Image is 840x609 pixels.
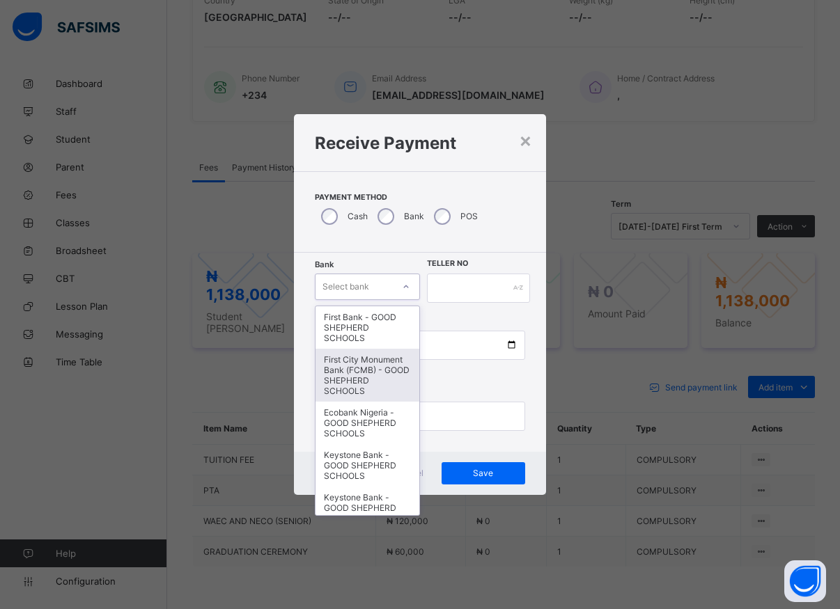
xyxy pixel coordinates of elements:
span: Save [452,468,515,478]
label: Bank [404,211,424,221]
label: POS [460,211,478,221]
div: Keystone Bank - GOOD SHEPHERD SCHOOLS [316,444,419,487]
span: Payment Method [315,193,525,202]
span: Bank [315,260,334,269]
div: × [519,128,532,152]
div: First Bank - GOOD SHEPHERD SCHOOLS [316,306,419,349]
div: Select bank [322,274,369,300]
div: Keystone Bank - GOOD SHEPHERD SCHOOLS [316,487,419,529]
div: First City Monument Bank (FCMB) - GOOD SHEPHERD SCHOOLS [316,349,419,402]
div: Ecobank Nigeria - GOOD SHEPHERD SCHOOLS [316,402,419,444]
label: Teller No [427,259,468,268]
h1: Receive Payment [315,133,525,153]
button: Open asap [784,560,826,602]
label: Cash [348,211,368,221]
